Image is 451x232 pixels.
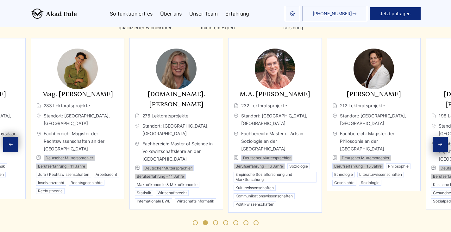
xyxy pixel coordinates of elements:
a: [PHONE_NUMBER] [303,6,367,21]
div: 5 / 11 [327,38,421,191]
h3: M.A. [PERSON_NAME] [234,89,316,99]
li: Insolvenzrecht [36,180,66,186]
span: Go to slide 4 [223,220,228,225]
li: Empirische Sozialforschung und Marktforschung [234,172,316,182]
span: 283 Lektoratsprojekte [36,102,119,109]
li: Soziologie [359,180,381,186]
a: Unser Team [189,11,218,16]
img: logo [31,9,77,19]
li: Geschichte [332,180,356,186]
li: Ethnologie [332,172,355,177]
img: email [290,11,295,16]
div: 4 / 11 [228,38,322,213]
span: Standort: [GEOGRAPHIC_DATA], [GEOGRAPHIC_DATA] [135,122,218,137]
li: Politikwissenschaften [234,202,276,207]
li: Rechtstheorie [36,188,65,194]
span: Go to slide 2 [203,220,208,225]
span: Fachbereich: Master of Arts in Soziologie an der [GEOGRAPHIC_DATA] [234,130,316,153]
h3: [PERSON_NAME] [332,89,415,99]
span: Standort: [GEOGRAPHIC_DATA], [GEOGRAPHIC_DATA] [332,112,415,127]
span: [PHONE_NUMBER] [313,11,352,16]
li: Deutscher Muttersprachler [340,155,391,161]
span: Go to slide 6 [243,220,248,225]
li: Wirtschaftsinformatik [175,198,216,204]
span: Go to slide 5 [233,220,238,225]
li: Statistik [135,190,153,196]
span: Fachbereich: Master of Science in Volkswirtschaftslehre an der [GEOGRAPHIC_DATA] [135,140,218,163]
span: Go to slide 1 [193,220,198,225]
li: Literaturwissenschaften [357,172,404,177]
span: Standort: [GEOGRAPHIC_DATA], [GEOGRAPHIC_DATA] [234,112,316,127]
span: Fachbereich: Magister der Philosophie an der [GEOGRAPHIC_DATA] [332,130,415,153]
li: Rechtsgeschichte [69,180,104,186]
span: Go to slide 7 [254,220,259,225]
li: Berufserfahrung - 11 Jahre [135,174,186,179]
span: 276 Lektoratsprojekte [135,112,218,120]
h3: Mag. [PERSON_NAME] [36,89,119,99]
div: 2 / 11 [31,38,124,199]
span: Standort: [GEOGRAPHIC_DATA], [GEOGRAPHIC_DATA] [36,112,119,127]
img: M.Sc. Mila Liebermann [156,49,197,89]
div: Next slide [433,137,448,152]
li: Philosophie [386,163,410,169]
img: M.A. Julia Hartmann [255,49,295,89]
div: 3 / 11 [129,38,223,209]
div: Previous slide [3,137,18,152]
li: Jura / Rechtswissenschaften [36,172,91,177]
li: Berufserfahrung - 11 Jahre [36,163,87,169]
li: Wirtschaftsrecht [156,190,189,196]
li: Berufserfahrung - 15 Jahre [332,163,384,169]
img: Mag. Adrian Demir [57,49,98,89]
h3: [DOMAIN_NAME]. [PERSON_NAME] [135,89,218,109]
a: Erfahrung [225,11,249,16]
li: Deutscher Muttersprachler [44,155,95,161]
li: Soziologie [287,163,310,169]
li: Kommunikationswissenschaften [234,193,295,199]
li: Deutscher Muttersprachler [142,165,194,171]
li: Makroökonomie & Mikroökonomie [135,182,199,188]
li: Arbeitsrecht [94,172,119,177]
a: So funktioniert es [110,11,153,16]
img: Dr. Eleanor Fischer [354,49,394,89]
li: Deutscher Muttersprachler [241,155,292,161]
span: Fachbereich: Magister der Rechtswissenschaften an der [GEOGRAPHIC_DATA] [36,130,119,153]
span: Go to slide 3 [213,220,218,225]
li: Kulturwissenschaften [234,185,276,191]
li: Berufserfahrung - 16 Jahre [234,163,285,169]
a: Über uns [160,11,182,16]
button: Jetzt anfragen [370,7,421,20]
span: 212 Lektoratsprojekte [332,102,415,109]
span: 232 Lektoratsprojekte [234,102,316,109]
li: Internationale BWL [135,198,172,204]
